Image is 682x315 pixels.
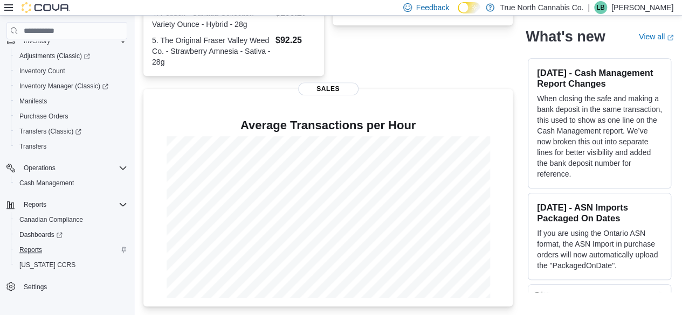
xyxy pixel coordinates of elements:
span: Operations [19,162,127,174]
span: Transfers (Classic) [19,127,81,136]
div: Lori Burns [594,1,607,14]
a: [US_STATE] CCRS [15,258,80,271]
span: Purchase Orders [19,112,68,121]
a: Settings [19,281,51,293]
h3: [DATE] - ASN Imports Packaged On Dates [537,202,662,223]
span: Settings [24,283,47,291]
button: Operations [2,160,132,176]
span: Canadian Compliance [19,215,83,224]
span: Operations [24,164,56,172]
span: Manifests [19,97,47,106]
a: Dashboards [11,227,132,242]
a: Transfers (Classic) [15,125,86,138]
span: LB [597,1,605,14]
button: Settings [2,279,132,295]
a: Cash Management [15,177,78,190]
a: Inventory Manager (Classic) [15,80,113,93]
span: Purchase Orders [15,110,127,123]
button: Purchase Orders [11,109,132,124]
input: Dark Mode [458,2,480,13]
span: Dashboards [19,230,63,239]
span: Adjustments (Classic) [15,50,127,62]
p: If you are using the Ontario ASN format, the ASN Import in purchase orders will now automatically... [537,228,662,271]
h4: Average Transactions per Hour [152,119,504,132]
span: Sales [298,82,359,95]
span: Manifests [15,95,127,108]
dt: 5. The Original Fraser Valley Weed Co. - Strawberry Amnesia - Sativa - 28g [152,35,271,67]
dt: 4. Potluck - Canada Collection Variety Ounce - Hybrid - 28g [152,8,271,30]
a: Transfers [15,140,51,153]
span: Reports [24,200,46,209]
span: Canadian Compliance [15,213,127,226]
h3: [DATE] - Cash Management Report Changes [537,67,662,89]
span: Transfers (Classic) [15,125,127,138]
dd: $92.25 [275,34,315,47]
a: Adjustments (Classic) [15,50,94,62]
span: Inventory Manager (Classic) [15,80,127,93]
a: Dashboards [15,228,67,241]
button: Manifests [11,94,132,109]
img: Cova [22,2,70,13]
svg: External link [667,34,673,40]
span: Transfers [15,140,127,153]
p: | [588,1,590,14]
button: Reports [19,198,51,211]
span: Washington CCRS [15,258,127,271]
a: Purchase Orders [15,110,73,123]
a: Manifests [15,95,51,108]
span: Transfers [19,142,46,151]
a: Transfers (Classic) [11,124,132,139]
a: Inventory Manager (Classic) [11,79,132,94]
button: Canadian Compliance [11,212,132,227]
span: Cash Management [15,177,127,190]
span: [US_STATE] CCRS [19,261,75,269]
h2: What's new [526,28,605,45]
span: Reports [19,246,42,254]
button: Reports [11,242,132,257]
span: Adjustments (Classic) [19,52,90,60]
span: Settings [19,280,127,293]
a: Reports [15,243,46,256]
span: Reports [19,198,127,211]
button: Operations [19,162,60,174]
span: Inventory Manager (Classic) [19,82,108,90]
button: Cash Management [11,176,132,191]
p: [PERSON_NAME] [611,1,673,14]
span: Inventory Count [19,67,65,75]
span: Cash Management [19,179,74,187]
a: Canadian Compliance [15,213,87,226]
span: Feedback [416,2,449,13]
button: Transfers [11,139,132,154]
p: True North Cannabis Co. [500,1,583,14]
span: Reports [15,243,127,256]
button: Reports [2,197,132,212]
p: When closing the safe and making a bank deposit in the same transaction, this used to show as one... [537,93,662,179]
button: Inventory Count [11,64,132,79]
a: Adjustments (Classic) [11,48,132,64]
a: View allExternal link [639,32,673,41]
button: [US_STATE] CCRS [11,257,132,272]
span: Inventory Count [15,65,127,78]
span: Dashboards [15,228,127,241]
a: Inventory Count [15,65,70,78]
